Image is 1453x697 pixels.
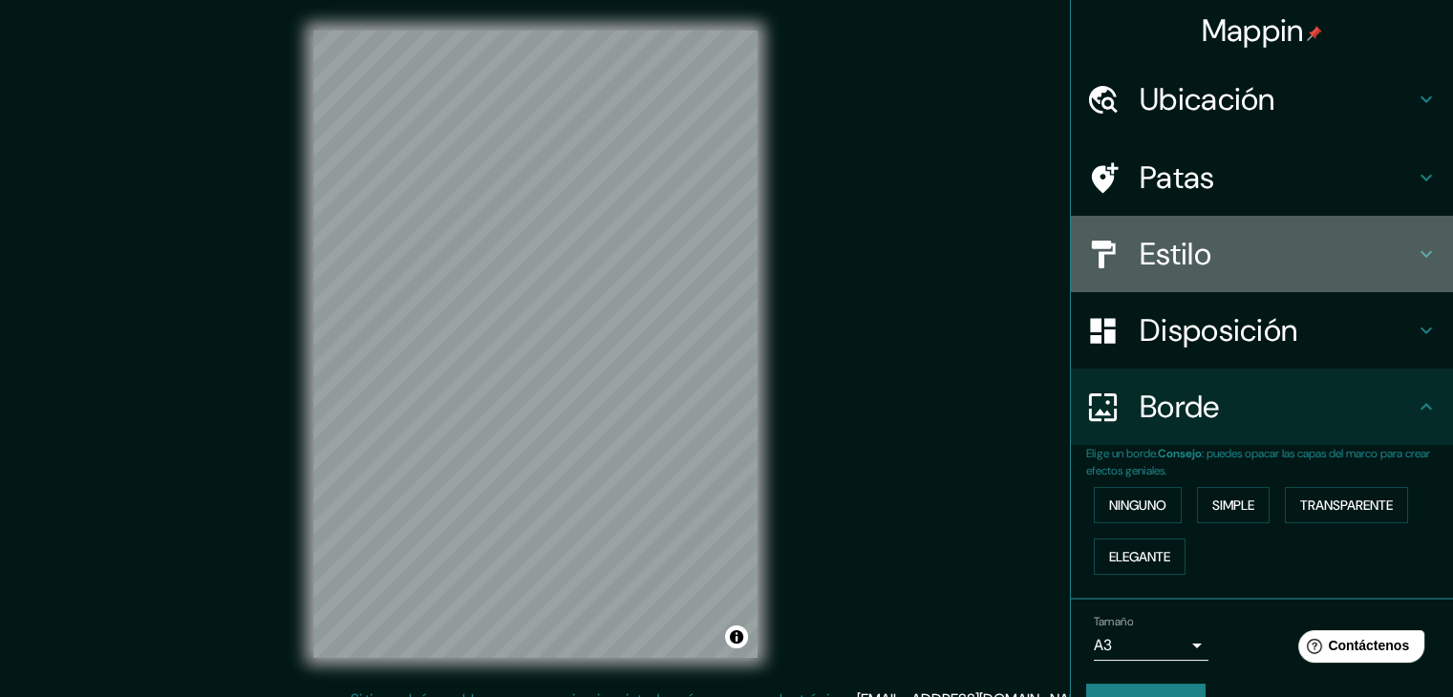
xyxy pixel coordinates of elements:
div: Borde [1071,369,1453,445]
font: Ninguno [1109,496,1166,514]
font: Ubicación [1140,79,1275,119]
div: Disposición [1071,292,1453,369]
div: Patas [1071,139,1453,216]
font: Borde [1140,387,1220,427]
button: Simple [1197,487,1270,523]
font: Tamaño [1094,614,1133,629]
button: Elegante [1094,539,1186,575]
font: Mappin [1202,11,1304,51]
font: Elige un borde. [1086,446,1158,461]
canvas: Mapa [313,31,758,658]
button: Activar o desactivar atribución [725,625,748,648]
div: A3 [1094,630,1208,661]
font: A3 [1094,635,1112,655]
button: Transparente [1285,487,1408,523]
iframe: Lanzador de widgets de ayuda [1283,623,1432,676]
font: Patas [1140,158,1215,198]
font: Estilo [1140,234,1211,274]
font: Elegante [1109,548,1170,565]
div: Ubicación [1071,61,1453,137]
font: Consejo [1158,446,1202,461]
img: pin-icon.png [1307,26,1322,41]
button: Ninguno [1094,487,1182,523]
div: Estilo [1071,216,1453,292]
font: Transparente [1300,496,1393,514]
font: : puedes opacar las capas del marco para crear efectos geniales. [1086,446,1430,478]
font: Disposición [1140,310,1297,350]
font: Simple [1212,496,1254,514]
